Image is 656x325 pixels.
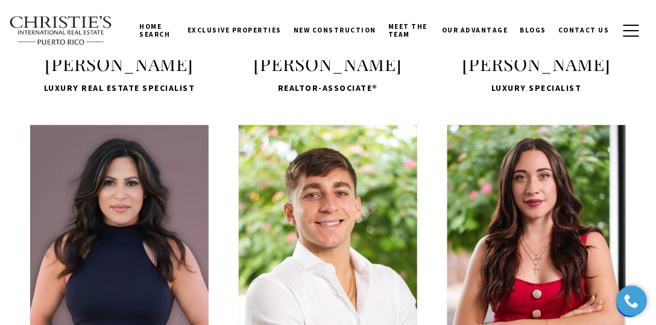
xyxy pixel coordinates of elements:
span: Luxury Real Estate Specialist [30,81,209,95]
a: Blogs [514,15,553,45]
a: Exclusive Properties [181,15,288,45]
span: Contact Us [558,26,610,34]
img: Christie's International Real Estate text transparent background [9,16,113,45]
span: Blogs [520,26,547,34]
span: New Construction [294,26,376,34]
span: Realtor-Associate® [239,81,417,95]
a: New Construction [288,15,382,45]
span: Luxury Specialist [447,81,626,95]
span: Our Advantage [442,26,508,34]
span: [PERSON_NAME] [447,52,626,76]
span: [PERSON_NAME] [30,52,209,76]
span: [PERSON_NAME] [239,52,417,76]
button: button [616,13,647,48]
a: Home Search [134,11,182,49]
a: Contact Us [552,15,616,45]
a: Meet the Team [382,11,436,49]
a: Our Advantage [436,15,514,45]
span: Exclusive Properties [188,26,282,34]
